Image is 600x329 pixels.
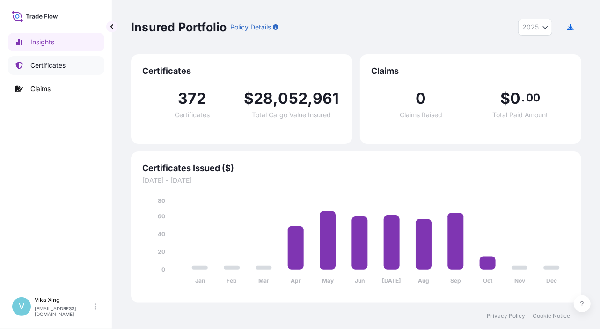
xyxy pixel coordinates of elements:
button: Year Selector [518,19,552,36]
tspan: Dec [546,278,557,285]
tspan: 40 [158,230,165,237]
p: Certificates [30,61,66,70]
span: Certificates Issued ($) [142,163,570,174]
tspan: Apr [291,278,301,285]
a: Claims [8,79,104,98]
tspan: Jun [355,278,365,285]
span: . [522,94,525,101]
span: Claims [371,65,570,77]
p: Claims [30,84,51,93]
p: Vika Xing [35,296,93,304]
a: Privacy Policy [487,312,525,320]
span: 0 [416,91,426,106]
span: Certificates [142,65,341,77]
span: $ [500,91,510,106]
a: Cookie Notice [533,312,570,320]
tspan: [DATE] [382,278,402,285]
span: 0 [510,91,520,106]
span: Total Paid Amount [492,112,549,118]
tspan: Sep [450,278,461,285]
span: 052 [278,91,307,106]
a: Insights [8,33,104,51]
span: $ [244,91,254,106]
tspan: 80 [158,197,165,204]
span: Certificates [175,112,210,118]
p: Insights [30,37,54,47]
span: Total Cargo Value Insured [252,112,331,118]
span: , [273,91,278,106]
span: 2025 [522,22,539,32]
tspan: Mar [258,278,269,285]
tspan: Nov [514,278,526,285]
p: Insured Portfolio [131,20,227,35]
tspan: May [322,278,334,285]
tspan: Jan [195,278,205,285]
span: 372 [178,91,206,106]
span: Claims Raised [400,112,442,118]
p: Policy Details [230,22,271,32]
span: V [19,302,24,311]
span: 28 [254,91,273,106]
p: [EMAIL_ADDRESS][DOMAIN_NAME] [35,306,93,317]
tspan: 20 [158,248,165,255]
tspan: 60 [158,213,165,220]
tspan: Oct [483,278,493,285]
tspan: 0 [161,266,165,273]
span: , [307,91,313,106]
span: [DATE] - [DATE] [142,176,570,185]
tspan: Feb [227,278,237,285]
tspan: Aug [418,278,430,285]
a: Certificates [8,56,104,75]
span: 00 [526,94,540,101]
span: 961 [313,91,339,106]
